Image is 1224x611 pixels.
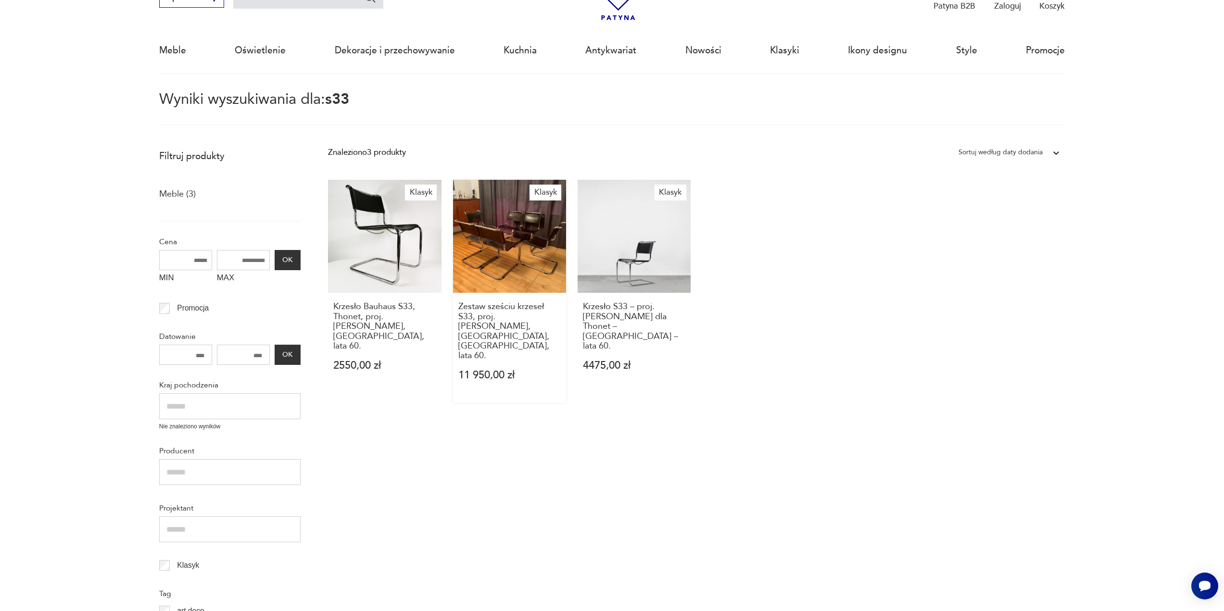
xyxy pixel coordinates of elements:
[458,302,561,361] h3: Zestaw sześciu krzeseł S33, proj. [PERSON_NAME], [GEOGRAPHIC_DATA], [GEOGRAPHIC_DATA], lata 60.
[159,186,196,202] a: Meble (3)
[583,361,686,371] p: 4475,00 zł
[458,370,561,380] p: 11 950,00 zł
[275,250,301,270] button: OK
[159,92,1065,125] p: Wyniki wyszukiwania dla:
[585,28,636,73] a: Antykwariat
[159,150,301,162] p: Filtruj produkty
[934,0,975,12] p: Patyna B2B
[583,302,686,351] h3: Krzesło S33 – proj. [PERSON_NAME] dla Thonet – [GEOGRAPHIC_DATA] – lata 60.
[159,379,301,391] p: Kraj pochodzenia
[159,236,301,248] p: Cena
[333,361,436,371] p: 2550,00 zł
[177,559,199,572] p: Klasyk
[325,89,349,109] span: s33
[159,422,301,431] p: Nie znaleziono wyników
[848,28,907,73] a: Ikony designu
[328,146,406,159] div: Znaleziono 3 produkty
[770,28,799,73] a: Klasyki
[328,180,441,403] a: KlasykKrzesło Bauhaus S33, Thonet, proj. Mart Stam, Austria, lata 60.Krzesło Bauhaus S33, Thonet,...
[159,330,301,343] p: Datowanie
[217,270,270,288] label: MAX
[956,28,977,73] a: Style
[685,28,721,73] a: Nowości
[159,28,186,73] a: Meble
[994,0,1021,12] p: Zaloguj
[1191,573,1218,599] iframe: Smartsupp widget button
[159,270,212,288] label: MIN
[235,28,286,73] a: Oświetlenie
[159,587,301,600] p: Tag
[333,302,436,351] h3: Krzesło Bauhaus S33, Thonet, proj. [PERSON_NAME], [GEOGRAPHIC_DATA], lata 60.
[504,28,537,73] a: Kuchnia
[335,28,455,73] a: Dekoracje i przechowywanie
[1039,0,1065,12] p: Koszyk
[959,146,1043,159] div: Sortuj według daty dodania
[453,180,566,403] a: KlasykZestaw sześciu krzeseł S33, proj. Mart Stam, Thonet, Niemcy, lata 60.Zestaw sześciu krzeseł...
[177,302,209,314] p: Promocja
[159,445,301,457] p: Producent
[1026,28,1065,73] a: Promocje
[275,345,301,365] button: OK
[159,502,301,514] p: Projektant
[578,180,691,403] a: KlasykKrzesło S33 – proj. Mart Stam dla Thonet – Niemcy – lata 60.Krzesło S33 – proj. [PERSON_NAM...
